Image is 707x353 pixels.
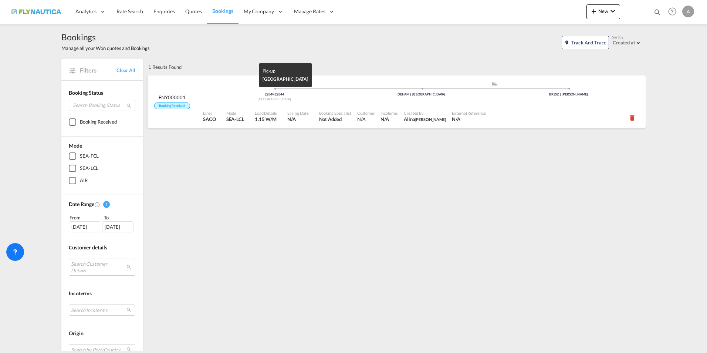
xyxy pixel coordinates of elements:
span: N/A [452,116,486,122]
span: | [274,92,275,96]
span: Sort by [612,34,623,40]
div: A [682,6,694,17]
span: 22844 [275,92,284,96]
span: Origin [69,330,83,336]
span: SEA-LCL [226,116,244,122]
md-checkbox: SEA-LCL [69,165,135,172]
div: Help [666,5,682,19]
span: [PERSON_NAME] [415,117,446,122]
span: New [589,8,617,14]
span: Load Details [255,110,277,116]
span: Mode [69,142,82,149]
div: DEHAM | [GEOGRAPHIC_DATA] [348,92,495,97]
span: Created By [404,110,446,116]
span: Manage all your Won quotes and Bookings [61,45,150,51]
div: SEA-LCL [80,165,98,172]
span: Rate Search [116,8,143,14]
input: Search Booking Status [69,100,135,111]
div: Booking Status [69,89,135,97]
span: My Company [244,8,274,15]
span: Mode [226,110,244,116]
span: Quotes [185,8,202,14]
div: From [69,214,101,221]
span: Bookings [61,31,150,43]
span: Analytics [75,8,97,15]
span: Incoterms [380,110,398,116]
span: 1 [103,201,110,208]
div: icon-magnify [653,8,662,19]
span: Alina Iskaev [404,116,446,122]
div: Pickup [263,67,308,75]
a: Clear All [116,67,135,74]
md-checkbox: SEA-FCL [69,152,135,160]
div: [DATE] [69,221,100,232]
div: [GEOGRAPHIC_DATA] [263,75,308,83]
md-icon: icon-delete [629,114,636,121]
div: AIR [80,177,88,184]
div: To [103,214,136,221]
span: Booking Specialist [319,110,351,116]
span: SACO [203,116,216,122]
div: SEA-FCL [80,152,99,160]
span: 1.15 W/M [255,116,277,122]
div: [DATE] [102,221,133,232]
md-icon: icon-chevron-down [608,7,617,16]
div: FNY000001 Booking Received Pickup Germany assets/icons/custom/ship-fill.svgassets/icons/custom/ro... [148,75,646,128]
img: 9ba71a70730211f0938d81abc5cb9893.png [11,3,61,20]
span: Liner [203,110,216,116]
div: Created at [613,40,635,46]
div: N/A [380,116,389,122]
span: Sailing Date [287,110,309,116]
span: FNY000001 [159,94,185,101]
md-checkbox: AIR [69,177,135,184]
button: icon-map-markerTrack and Trace [562,36,609,49]
div: [GEOGRAPHIC_DATA] [201,97,348,102]
div: 1 Results Found [148,59,182,75]
span: Customer details [69,244,107,251]
button: icon-plus 400-fgNewicon-chevron-down [586,4,620,19]
span: Manage Rates [294,8,325,15]
md-icon: icon-magnify [126,103,132,108]
span: N/A [287,116,309,122]
md-icon: Created On [94,202,100,208]
span: Help [666,5,679,18]
div: Customer details [69,244,135,251]
span: Customer [357,110,375,116]
span: Date Range [69,201,94,207]
md-icon: icon-map-marker [564,40,569,45]
div: N/A [357,116,375,122]
span: Incoterms [69,290,92,296]
md-icon: icon-magnify [653,8,662,16]
span: Enquiries [153,8,175,14]
div: Origin [69,330,135,337]
span: Filters [80,66,116,74]
span: From To [DATE][DATE] [69,214,135,232]
span: Booking Received [154,102,190,110]
md-icon: assets/icons/custom/ship-fill.svg [490,82,499,85]
span: Bookings [212,8,233,14]
span: Not Added [319,116,351,122]
div: Booking Received [80,118,116,126]
md-icon: icon-plus 400-fg [589,7,598,16]
span: 22844 [265,92,275,96]
span: Booking Status [69,90,103,96]
span: External Reference [452,110,486,116]
div: BRSSZ | [PERSON_NAME] [495,92,642,97]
